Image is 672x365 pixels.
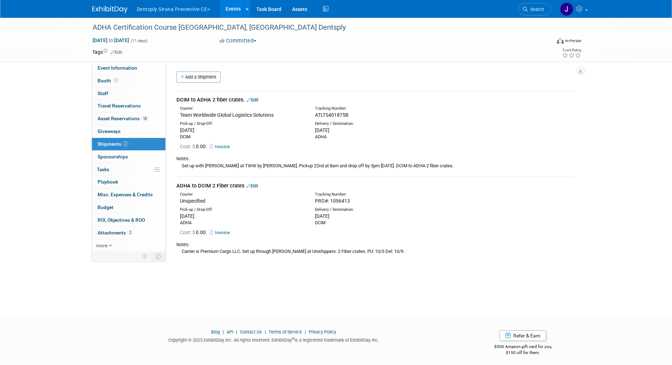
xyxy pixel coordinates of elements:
div: Team Worldwide Global Logistics Solutions [180,111,304,118]
span: Travel Reservations [98,103,141,109]
a: Attachments2 [92,227,165,239]
img: Format-Inperson.png [557,38,564,44]
span: ATLTS401875B [315,112,349,118]
div: ADHA to DCIM 2 Fiber crates [176,182,575,190]
a: Staff [92,87,165,100]
span: 0.00 [180,144,209,149]
div: ADHA [180,220,304,226]
div: Event Format [509,37,582,47]
a: Tasks [92,163,165,176]
span: Sponsorships [98,154,128,160]
sup: ® [292,337,294,341]
div: Tracking Number: [315,106,473,111]
a: API [227,329,233,335]
span: | [263,329,268,335]
span: Playbook [98,179,118,185]
a: Giveaways [92,125,165,138]
span: | [234,329,239,335]
a: ROI, Objectives & ROO [92,214,165,226]
span: Search [528,7,544,12]
img: Justin Newborn [560,2,573,16]
a: Search [518,3,551,16]
span: [DATE] [DATE] [92,37,129,44]
a: Event Information [92,62,165,74]
span: Attachments [98,230,133,236]
a: Shipments2 [92,138,165,150]
a: Budget [92,201,165,214]
div: [DATE] [180,127,304,134]
div: [DATE] [315,213,439,220]
a: Invoice [210,144,233,149]
span: PRO#: 1096413 [315,198,350,204]
div: Pick-up / Drop-Off: [180,121,304,127]
a: more [92,239,165,252]
div: Courier: [180,192,304,197]
a: Misc. Expenses & Credits [92,189,165,201]
span: to [107,37,114,43]
a: Edit [111,50,122,55]
span: | [221,329,226,335]
a: Invoice [210,230,233,235]
a: Terms of Service [269,329,302,335]
span: Booth not reserved yet [113,78,119,83]
button: Committed [217,37,259,45]
td: Toggle Event Tabs [151,252,165,261]
div: $150 off for them. [466,350,580,356]
div: $500 Amazon gift card for you, [466,339,580,355]
div: ADHA [315,134,439,140]
span: (11 days) [130,39,147,43]
a: Refer & Earn [499,330,546,341]
a: Contact Us [240,329,262,335]
a: Add a Shipment [176,71,221,83]
span: Cost: $ [180,144,196,149]
div: Delivery / Destination: [315,121,439,127]
span: Tasks [97,167,109,172]
div: Set up with [PERSON_NAME] at TWW by [PERSON_NAME]. Pickup 22nd at 8am and drop off by 3pm [DATE].... [176,162,575,169]
span: Shipments [98,141,128,147]
a: Edit [246,183,258,189]
div: Carrier is Premium Cargo LLC. Set up through [PERSON_NAME] at Unishippers. 2 Fiber crates. PU: 10... [176,248,575,255]
span: ROI, Objectives & ROO [98,217,145,223]
span: Cost: $ [180,230,196,235]
span: Misc. Expenses & Credits [98,192,153,197]
span: 18 [141,116,148,121]
span: 2 [123,141,128,146]
a: Privacy Policy [309,329,336,335]
a: Sponsorships [92,151,165,163]
a: Asset Reservations18 [92,112,165,125]
div: Copyright © 2025 ExhibitDay, Inc. All rights reserved. ExhibitDay is a registered trademark of Ex... [92,335,456,343]
div: ADHA Certification Course [GEOGRAPHIC_DATA], [GEOGRAPHIC_DATA] Dentsply [90,21,540,34]
span: Budget [98,204,113,210]
a: Travel Reservations [92,100,165,112]
div: DCIM [315,220,439,226]
div: [DATE] [180,213,304,220]
div: [DATE] [315,127,439,134]
td: Tags [92,48,122,56]
div: DCIM [180,134,304,140]
div: Notes: [176,242,575,248]
img: ExhibitDay [92,6,128,13]
span: more [96,243,107,248]
a: Playbook [92,176,165,188]
div: DCIM to ADHA 2 fiber crates. [176,96,575,104]
div: Event Rating [562,48,581,52]
span: Giveaways [98,128,121,134]
div: Tracking Number: [315,192,473,197]
span: Event Information [98,65,137,71]
div: Notes: [176,156,575,162]
span: Staff [98,91,108,96]
div: Unspecified [180,197,304,204]
div: In-Person [565,38,582,44]
span: Booth [98,78,119,83]
span: | [303,329,308,335]
a: Booth [92,75,165,87]
div: Pick-up / Drop-Off: [180,207,304,213]
span: Asset Reservations [98,116,148,121]
div: Courier: [180,106,304,111]
a: Blog [211,329,220,335]
span: 0.00 [180,230,209,235]
td: Personalize Event Tab Strip [139,252,151,261]
a: Edit [247,97,258,103]
div: Delivery / Destination: [315,207,439,213]
span: 2 [128,230,133,235]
